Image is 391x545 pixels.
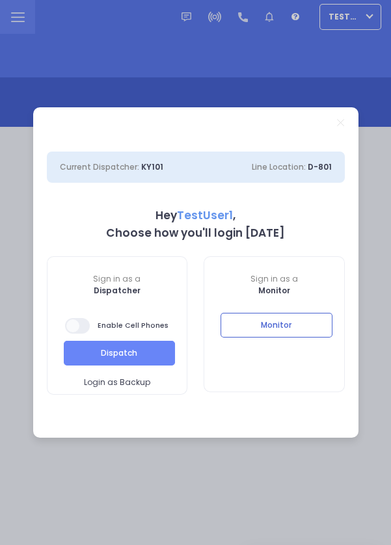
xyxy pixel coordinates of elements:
span: Current Dispatcher: [60,161,139,172]
span: TestUser1 [177,207,233,223]
span: Enable Cell Phones [65,317,169,335]
b: Monitor [258,285,290,296]
b: Choose how you'll login [DATE] [106,225,285,241]
button: Dispatch [64,341,176,366]
span: D-801 [308,161,332,172]
span: Sign in as a [204,273,344,285]
b: Dispatcher [94,285,141,296]
span: Login as Backup [84,377,150,388]
span: KY101 [141,161,163,172]
button: Monitor [221,313,332,338]
span: Line Location: [252,161,306,172]
b: Hey , [155,207,236,223]
a: Close [337,119,344,126]
span: Sign in as a [47,273,187,285]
